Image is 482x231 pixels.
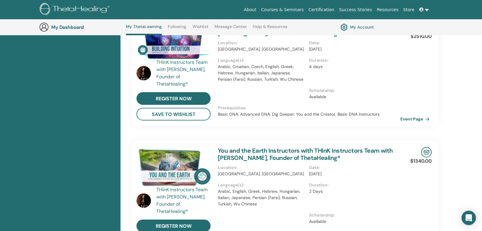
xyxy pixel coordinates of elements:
img: default.jpg [136,66,151,80]
a: Message Center [214,24,247,34]
a: Event Page [400,114,432,123]
span: register now [156,223,192,229]
div: Open Intercom Messenger [462,211,476,225]
a: THInK Instructors Team with [PERSON_NAME], Founder of ThetaHealing® [156,186,212,215]
p: Language(s) : [218,57,305,64]
p: Location : [218,40,305,46]
img: In-Person Seminar [421,147,432,158]
p: $2510.00 [411,33,432,40]
a: THInK Instructors Team with [PERSON_NAME], Founder of ThetaHealing® [156,59,212,88]
p: Language(s) : [218,182,305,188]
p: Date : [309,164,397,171]
p: Available [309,94,397,100]
p: [GEOGRAPHIC_DATA], [GEOGRAPHIC_DATA] [218,46,305,52]
a: My ThetaLearning [126,24,162,35]
p: Scholarship : [309,87,397,94]
p: [DATE] [309,46,397,52]
p: Duration : [309,182,397,188]
img: You and the Earth Instructors [136,147,211,188]
p: Arabic, English, Greek, Hebrew, Hungarian, Italian, Japanese, Persian (Farsi), Russian, Turkish, ... [218,188,305,207]
button: save to wishlist [136,108,211,120]
img: generic-user-icon.jpg [39,22,49,32]
a: Wishlist [192,24,208,34]
a: Store [401,4,417,15]
p: Duration : [309,57,397,64]
span: register now [156,95,192,102]
a: My Account [340,22,374,32]
p: 2 Days [309,188,397,195]
img: default.jpg [136,193,151,208]
p: [GEOGRAPHIC_DATA], [GEOGRAPHIC_DATA] [218,171,305,177]
a: Courses & Seminars [259,4,306,15]
p: Arabic, Croatian, Czech, English, Greek, Hebrew, Hungarian, Italian, Japanese, Persian (Farsi), R... [218,64,305,83]
p: Date : [309,40,397,46]
p: $1340.00 [410,158,432,165]
img: cog.svg [340,22,348,32]
img: logo.png [40,3,112,17]
p: Scholarship : [309,212,397,218]
a: Success Stories [337,4,374,15]
a: Help & Resources [253,24,287,34]
a: About [241,4,258,15]
h3: My Dashboard [51,24,111,30]
a: Resources [374,4,401,15]
a: You and the Earth Instructors with THInK Instructors Team with [PERSON_NAME], Founder of ThetaHea... [218,147,393,162]
p: Basic DNA, Advanced DNA, Dig Deeper, You and the Creator, Basic DNA Instructors [218,111,400,117]
a: Certification [306,4,336,15]
p: Available [309,218,397,225]
p: Prerequisites : [218,105,400,111]
p: 4 days [309,64,397,70]
p: Location : [218,164,305,171]
img: Intuitive Child In Me Instructors [136,22,211,61]
a: Following [168,24,186,34]
p: [DATE] [309,171,397,177]
a: register now [136,92,211,105]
